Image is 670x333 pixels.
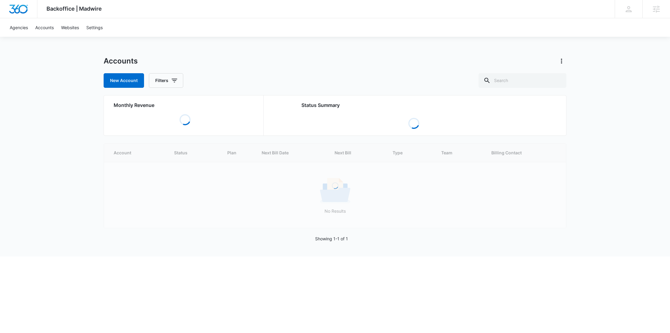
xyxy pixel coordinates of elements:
a: Accounts [32,18,57,37]
a: New Account [104,73,144,88]
button: Filters [149,73,183,88]
input: Search [479,73,566,88]
span: Backoffice | Madwire [46,5,102,12]
p: Showing 1-1 of 1 [315,235,348,242]
a: Settings [83,18,106,37]
h2: Status Summary [301,101,526,109]
a: Websites [57,18,83,37]
a: Agencies [6,18,32,37]
button: Actions [557,56,566,66]
h2: Monthly Revenue [114,101,256,109]
h1: Accounts [104,57,138,66]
